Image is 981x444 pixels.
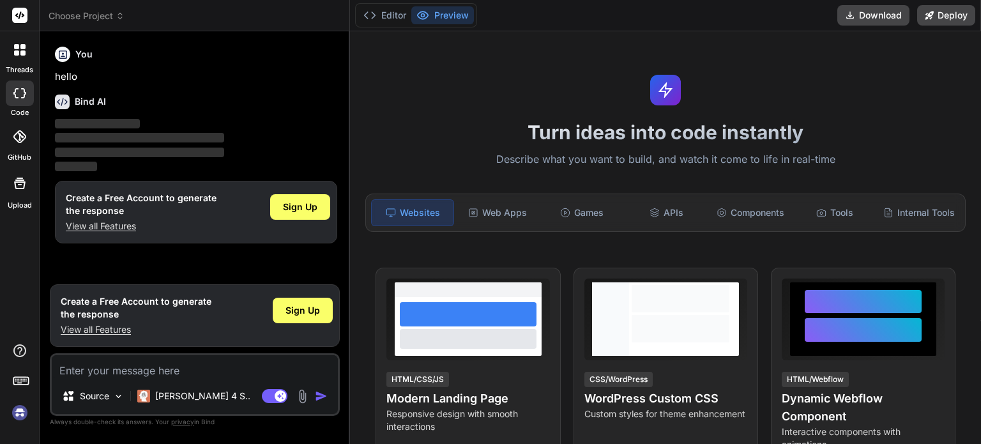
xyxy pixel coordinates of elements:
[371,199,454,226] div: Websites
[584,390,747,408] h4: WordPress Custom CSS
[782,390,945,425] h4: Dynamic Webflow Component
[837,5,909,26] button: Download
[295,389,310,404] img: attachment
[8,152,31,163] label: GitHub
[917,5,975,26] button: Deploy
[411,6,474,24] button: Preview
[55,162,97,171] span: ‌
[55,148,224,157] span: ‌
[358,121,973,144] h1: Turn ideas into code instantly
[55,133,224,142] span: ‌
[61,323,211,336] p: View all Features
[782,372,849,387] div: HTML/Webflow
[283,201,317,213] span: Sign Up
[75,48,93,61] h6: You
[113,391,124,402] img: Pick Models
[155,390,250,402] p: [PERSON_NAME] 4 S..
[584,372,653,387] div: CSS/WordPress
[386,372,449,387] div: HTML/CSS/JS
[66,192,217,217] h1: Create a Free Account to generate the response
[878,199,960,226] div: Internal Tools
[9,402,31,424] img: signin
[11,107,29,118] label: code
[358,151,973,168] p: Describe what you want to build, and watch it come to life in real-time
[66,220,217,233] p: View all Features
[285,304,320,317] span: Sign Up
[50,416,340,428] p: Always double-check its answers. Your in Bind
[171,418,194,425] span: privacy
[80,390,109,402] p: Source
[49,10,125,22] span: Choose Project
[625,199,707,226] div: APIs
[794,199,876,226] div: Tools
[457,199,538,226] div: Web Apps
[61,295,211,321] h1: Create a Free Account to generate the response
[386,390,549,408] h4: Modern Landing Page
[541,199,623,226] div: Games
[315,390,328,402] img: icon
[358,6,411,24] button: Editor
[8,200,32,211] label: Upload
[584,408,747,420] p: Custom styles for theme enhancement
[75,95,106,108] h6: Bind AI
[55,119,140,128] span: ‌
[55,70,337,84] p: hello
[6,65,33,75] label: threads
[137,390,150,402] img: Claude 4 Sonnet
[386,408,549,433] p: Responsive design with smooth interactions
[710,199,791,226] div: Components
